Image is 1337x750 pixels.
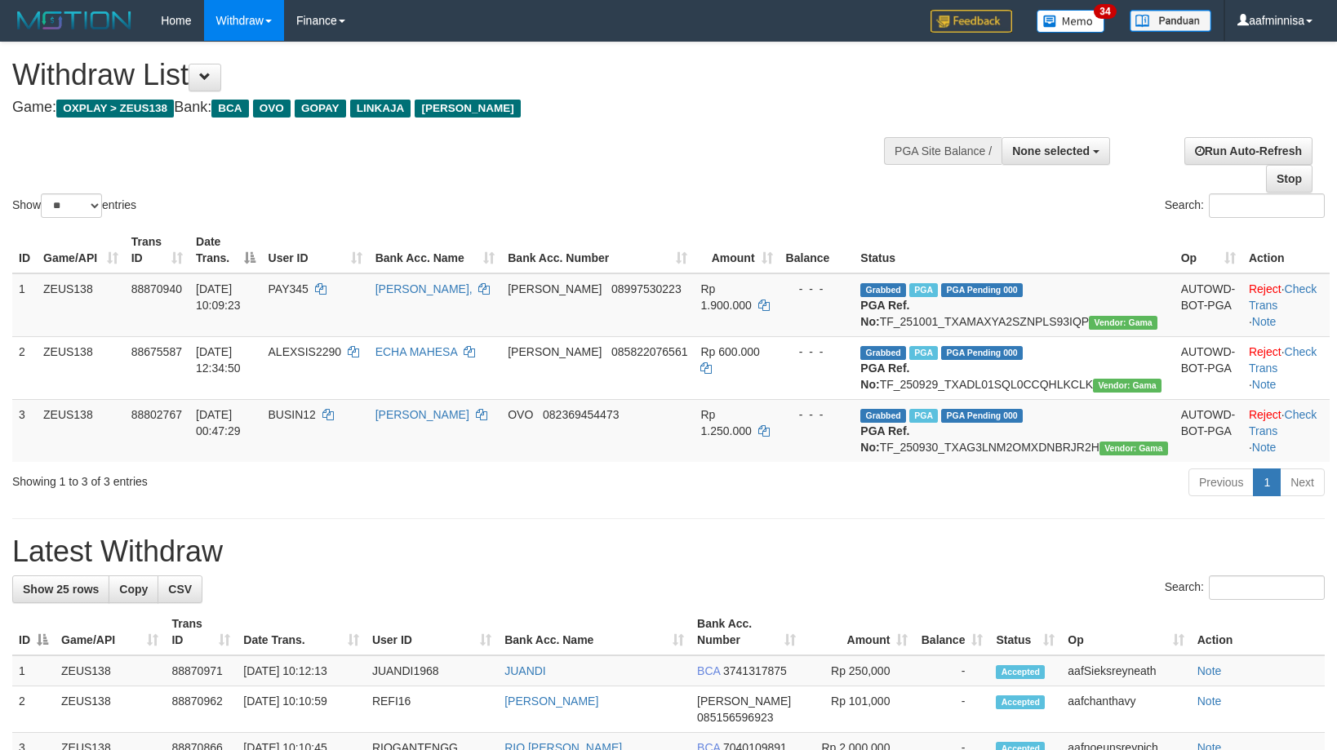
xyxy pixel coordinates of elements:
img: panduan.png [1130,10,1211,32]
a: Next [1280,468,1325,496]
td: aafchanthavy [1061,686,1190,733]
td: 1 [12,273,37,337]
span: Marked by aafsolysreylen [909,283,938,297]
th: Bank Acc. Name: activate to sort column ascending [498,609,691,655]
span: OVO [508,408,533,421]
a: [PERSON_NAME] [504,695,598,708]
th: Op: activate to sort column ascending [1061,609,1190,655]
div: - - - [786,406,848,423]
span: [DATE] 12:34:50 [196,345,241,375]
th: Date Trans.: activate to sort column ascending [237,609,366,655]
a: Note [1252,378,1277,391]
span: Rp 600.000 [700,345,759,358]
span: Vendor URL: https://trx31.1velocity.biz [1089,316,1157,330]
span: Accepted [996,665,1045,679]
b: PGA Ref. No: [860,299,909,328]
span: CSV [168,583,192,596]
span: Accepted [996,695,1045,709]
a: Note [1252,441,1277,454]
a: Note [1197,664,1222,677]
a: Check Trans [1249,345,1317,375]
a: Reject [1249,345,1281,358]
span: OVO [253,100,291,118]
span: Grabbed [860,283,906,297]
th: Bank Acc. Number: activate to sort column ascending [691,609,802,655]
td: · · [1242,273,1330,337]
a: Note [1252,315,1277,328]
button: None selected [1002,137,1110,165]
th: User ID: activate to sort column ascending [366,609,498,655]
a: Check Trans [1249,282,1317,312]
label: Search: [1165,193,1325,218]
span: PAY345 [269,282,309,295]
b: PGA Ref. No: [860,362,909,391]
a: Copy [109,575,158,603]
div: Showing 1 to 3 of 3 entries [12,467,545,490]
th: Action [1191,609,1325,655]
td: Rp 250,000 [802,655,914,686]
td: · · [1242,336,1330,399]
span: Grabbed [860,409,906,423]
th: Bank Acc. Number: activate to sort column ascending [501,227,694,273]
span: [PERSON_NAME] [508,282,602,295]
td: Rp 101,000 [802,686,914,733]
div: PGA Site Balance / [884,137,1002,165]
span: [PERSON_NAME] [697,695,791,708]
label: Search: [1165,575,1325,600]
a: Reject [1249,282,1281,295]
span: BCA [697,664,720,677]
a: Show 25 rows [12,575,109,603]
img: Button%20Memo.svg [1037,10,1105,33]
span: 34 [1094,4,1116,19]
span: 88870940 [131,282,182,295]
span: [PERSON_NAME] [508,345,602,358]
td: ZEUS138 [55,686,165,733]
td: 2 [12,336,37,399]
a: 1 [1253,468,1281,496]
a: ECHA MAHESA [375,345,457,358]
td: - [914,655,989,686]
span: Rp 1.900.000 [700,282,751,312]
span: Copy 3741317875 to clipboard [723,664,787,677]
b: PGA Ref. No: [860,424,909,454]
span: PGA Pending [941,346,1023,360]
span: 88802767 [131,408,182,421]
th: Action [1242,227,1330,273]
th: Date Trans.: activate to sort column descending [189,227,262,273]
span: Copy 082369454473 to clipboard [543,408,619,421]
th: User ID: activate to sort column ascending [262,227,369,273]
img: MOTION_logo.png [12,8,136,33]
span: BUSIN12 [269,408,316,421]
td: ZEUS138 [37,399,125,462]
span: Vendor URL: https://trx31.1velocity.biz [1099,442,1168,455]
a: Run Auto-Refresh [1184,137,1313,165]
td: ZEUS138 [37,273,125,337]
h1: Withdraw List [12,59,875,91]
span: [DATE] 00:47:29 [196,408,241,437]
td: aafSieksreyneath [1061,655,1190,686]
th: Trans ID: activate to sort column ascending [165,609,237,655]
td: 88870962 [165,686,237,733]
td: [DATE] 10:10:59 [237,686,366,733]
div: - - - [786,281,848,297]
a: Note [1197,695,1222,708]
a: Stop [1266,165,1313,193]
a: Previous [1188,468,1254,496]
th: Game/API: activate to sort column ascending [37,227,125,273]
th: Status [854,227,1174,273]
span: Rp 1.250.000 [700,408,751,437]
span: Copy 085822076561 to clipboard [611,345,687,358]
td: TF_250930_TXAG3LNM2OMXDNBRJR2H [854,399,1174,462]
label: Show entries [12,193,136,218]
td: - [914,686,989,733]
a: [PERSON_NAME] [375,408,469,421]
a: CSV [158,575,202,603]
td: AUTOWD-BOT-PGA [1175,399,1242,462]
td: ZEUS138 [55,655,165,686]
th: ID: activate to sort column descending [12,609,55,655]
span: LINKAJA [350,100,411,118]
td: 2 [12,686,55,733]
select: Showentries [41,193,102,218]
span: ALEXSIS2290 [269,345,342,358]
td: 3 [12,399,37,462]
